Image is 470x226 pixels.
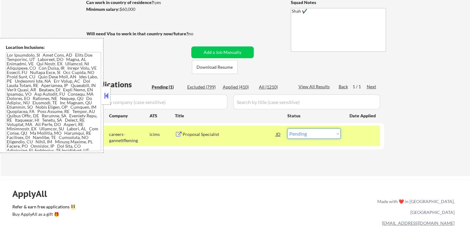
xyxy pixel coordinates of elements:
[339,84,349,90] div: Back
[6,44,101,50] div: Location Inclusions:
[109,113,150,119] div: Company
[188,31,206,37] div: no
[150,113,175,119] div: ATS
[12,212,74,216] div: Buy ApplyAll as a gift 🎁
[12,205,248,211] a: Refer & earn free applications 👯‍♀️
[12,211,74,219] a: Buy ApplyAll as a gift 🎁
[287,110,341,121] div: Status
[86,7,120,12] strong: Minimum salary:
[353,84,367,90] div: 1 / 1
[233,94,380,109] input: Search by title (case sensitive)
[367,84,377,90] div: Next
[87,31,189,36] strong: Will need Visa to work in that country now/future?:
[349,113,377,119] div: Date Applied
[223,84,254,90] div: Applied (410)
[259,84,290,90] div: All (1210)
[382,220,455,226] a: [EMAIL_ADDRESS][DOMAIN_NAME]
[88,94,227,109] input: Search by company (case sensitive)
[109,131,150,143] div: careers-gannettfleming
[299,84,332,90] div: View All Results
[183,131,276,137] div: Proposal Specialist
[86,6,189,12] div: $60,000
[12,189,54,199] div: ApplyAll
[187,84,218,90] div: Excluded (799)
[175,113,282,119] div: Title
[150,131,175,137] div: icims
[192,60,238,74] button: Download Resume
[275,128,282,140] div: JD
[88,81,150,88] div: Applications
[152,84,183,90] div: Pending (1)
[375,196,455,218] div: Made with ❤️ in [GEOGRAPHIC_DATA], [GEOGRAPHIC_DATA]
[191,46,254,58] button: Add a Job Manually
